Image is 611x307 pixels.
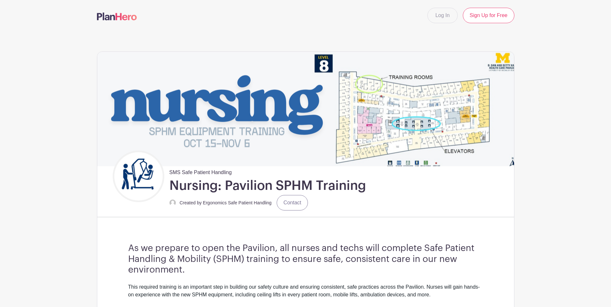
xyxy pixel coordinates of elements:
[169,166,232,176] span: SMS Safe Patient Handling
[463,8,514,23] a: Sign Up for Free
[128,243,483,275] h3: As we prepare to open the Pavilion, all nurses and techs will complete Safe Patient Handling & Mo...
[128,283,483,306] div: This required training is an important step in building our safety culture and ensuring consisten...
[97,52,514,166] img: event_banner_9715.png
[114,152,163,200] img: Untitled%20design.png
[97,13,137,20] img: logo-507f7623f17ff9eddc593b1ce0a138ce2505c220e1c5a4e2b4648c50719b7d32.svg
[427,8,458,23] a: Log In
[169,178,366,194] h1: Nursing: Pavilion SPHM Training
[180,200,272,205] small: Created by Ergonomics Safe Patient Handling
[169,200,176,206] img: default-ce2991bfa6775e67f084385cd625a349d9dcbb7a52a09fb2fda1e96e2d18dcdb.png
[277,195,308,210] a: Contact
